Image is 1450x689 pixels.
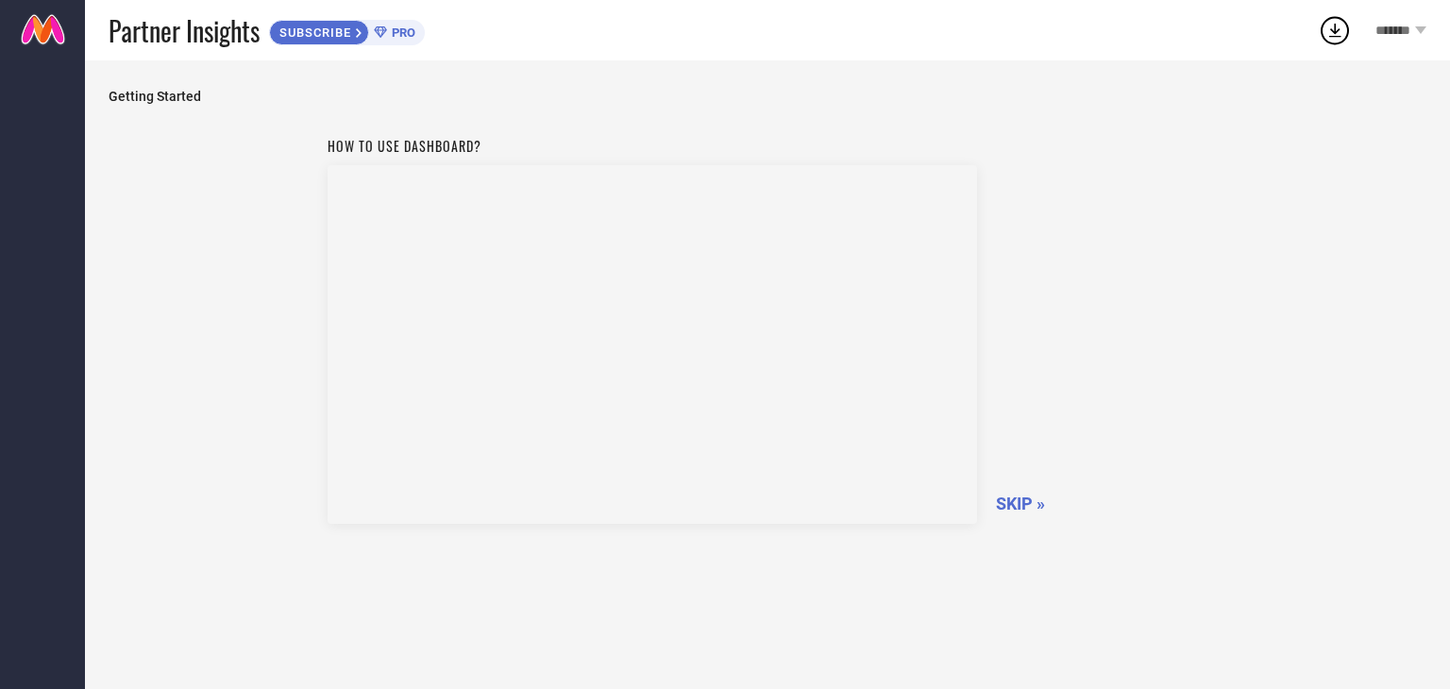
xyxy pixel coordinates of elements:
[109,11,260,50] span: Partner Insights
[328,165,977,524] iframe: Workspace Section
[269,15,425,45] a: SUBSCRIBEPRO
[109,89,1426,104] span: Getting Started
[328,136,977,156] h1: How to use dashboard?
[996,494,1045,513] span: SKIP »
[270,25,356,40] span: SUBSCRIBE
[387,25,415,40] span: PRO
[1318,13,1352,47] div: Open download list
